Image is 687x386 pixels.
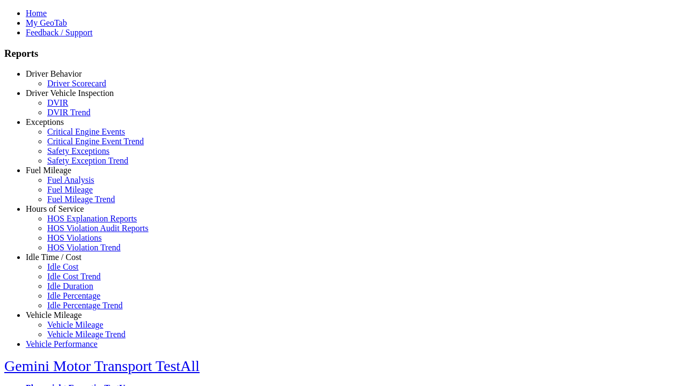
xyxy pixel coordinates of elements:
[26,339,98,348] a: Vehicle Performance
[47,127,125,136] a: Critical Engine Events
[47,272,101,281] a: Idle Cost Trend
[47,108,90,117] a: DVIR Trend
[47,224,149,233] a: HOS Violation Audit Reports
[26,117,64,127] a: Exceptions
[47,185,93,194] a: Fuel Mileage
[26,28,92,37] a: Feedback / Support
[47,195,115,204] a: Fuel Mileage Trend
[47,291,100,300] a: Idle Percentage
[47,214,137,223] a: HOS Explanation Reports
[26,204,84,213] a: Hours of Service
[47,262,78,271] a: Idle Cost
[47,243,121,252] a: HOS Violation Trend
[47,320,103,329] a: Vehicle Mileage
[26,166,71,175] a: Fuel Mileage
[26,88,114,98] a: Driver Vehicle Inspection
[47,137,144,146] a: Critical Engine Event Trend
[26,310,82,320] a: Vehicle Mileage
[4,48,683,60] h3: Reports
[47,98,68,107] a: DVIR
[47,281,93,291] a: Idle Duration
[26,253,82,262] a: Idle Time / Cost
[47,79,106,88] a: Driver Scorecard
[47,233,101,242] a: HOS Violations
[4,358,200,374] a: Gemini Motor Transport TestAll
[47,156,128,165] a: Safety Exception Trend
[26,9,47,18] a: Home
[47,175,94,184] a: Fuel Analysis
[26,69,82,78] a: Driver Behavior
[47,330,126,339] a: Vehicle Mileage Trend
[47,301,122,310] a: Idle Percentage Trend
[26,18,67,27] a: My GeoTab
[47,146,109,155] a: Safety Exceptions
